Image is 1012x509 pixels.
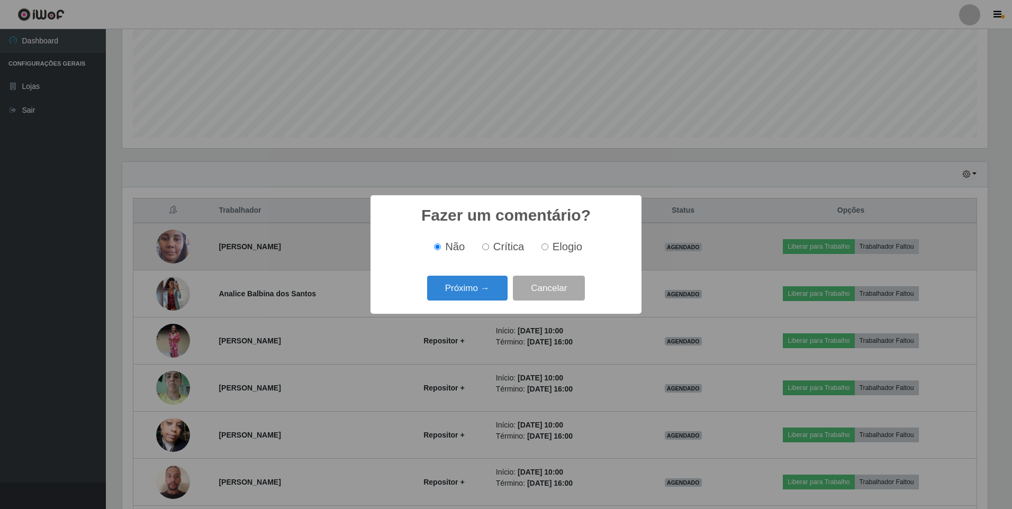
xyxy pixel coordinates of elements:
[513,276,585,301] button: Cancelar
[434,243,441,250] input: Não
[541,243,548,250] input: Elogio
[445,241,465,252] span: Não
[553,241,582,252] span: Elogio
[421,206,591,225] h2: Fazer um comentário?
[427,276,508,301] button: Próximo →
[493,241,525,252] span: Crítica
[482,243,489,250] input: Crítica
